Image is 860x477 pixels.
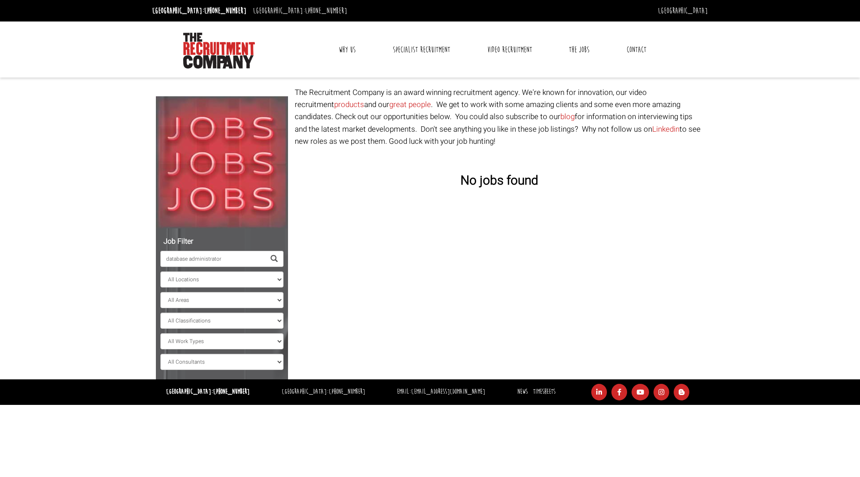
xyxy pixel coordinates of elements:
a: News [517,387,528,396]
a: Timesheets [533,387,555,396]
li: [GEOGRAPHIC_DATA]: [150,4,249,18]
a: The Jobs [562,39,596,61]
a: Linkedin [652,124,679,135]
li: [GEOGRAPHIC_DATA]: [279,386,367,399]
a: Why Us [332,39,362,61]
li: Email: [395,386,487,399]
a: great people [389,99,431,110]
a: [GEOGRAPHIC_DATA] [658,6,708,16]
h3: No jobs found [295,174,705,188]
p: The Recruitment Company is an award winning recruitment agency. We're known for innovation, our v... [295,86,705,147]
img: The Recruitment Company [183,33,255,69]
a: [EMAIL_ADDRESS][DOMAIN_NAME] [411,387,485,396]
a: [PHONE_NUMBER] [329,387,365,396]
a: Contact [620,39,653,61]
a: products [334,99,364,110]
h5: Job Filter [160,238,284,246]
a: [PHONE_NUMBER] [204,6,246,16]
strong: [GEOGRAPHIC_DATA]: [166,387,249,396]
a: [PHONE_NUMBER] [305,6,347,16]
img: Jobs, Jobs, Jobs [156,96,288,228]
a: [PHONE_NUMBER] [213,387,249,396]
a: Video Recruitment [481,39,539,61]
a: blog [560,111,575,122]
input: Search [160,251,265,267]
a: Specialist Recruitment [386,39,457,61]
li: [GEOGRAPHIC_DATA]: [251,4,349,18]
